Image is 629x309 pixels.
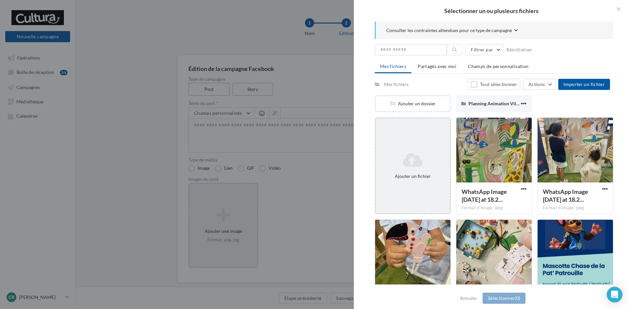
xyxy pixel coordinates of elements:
span: WhatsApp Image 2025-08-31 at 18.27.41 [543,188,588,203]
button: Filtrer par [465,44,504,55]
span: Champs de personnalisation [468,63,528,69]
span: Importer un fichier [563,81,605,87]
span: Mes fichiers [380,63,406,69]
div: Open Intercom Messenger [607,287,622,302]
div: Format d'image: jpeg [462,205,526,211]
span: Partagés avec moi [418,63,456,69]
button: Tout sélectionner [468,79,520,90]
button: Importer un fichier [558,79,610,90]
div: Mes fichiers [384,81,409,88]
span: Actions [528,81,545,87]
span: (0) [515,295,520,301]
span: WhatsApp Image 2025-08-31 at 18.27.40 [462,188,507,203]
div: Format d'image: jpeg [543,205,608,211]
button: Consulter les contraintes attendues pour ce type de campagne [386,27,518,35]
span: Planning Animation Villennes (29.7 x 42 cm) [468,101,559,106]
h2: Sélectionner un ou plusieurs fichiers [364,8,619,14]
button: Actions [523,79,556,90]
div: Ajouter un dossier [376,100,450,107]
span: Consulter les contraintes attendues pour ce type de campagne [386,27,512,34]
button: Annuler [457,294,480,302]
div: Ajouter un fichier [378,173,447,180]
button: Réinitialiser [504,46,535,54]
button: Sélectionner(0) [483,293,525,304]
